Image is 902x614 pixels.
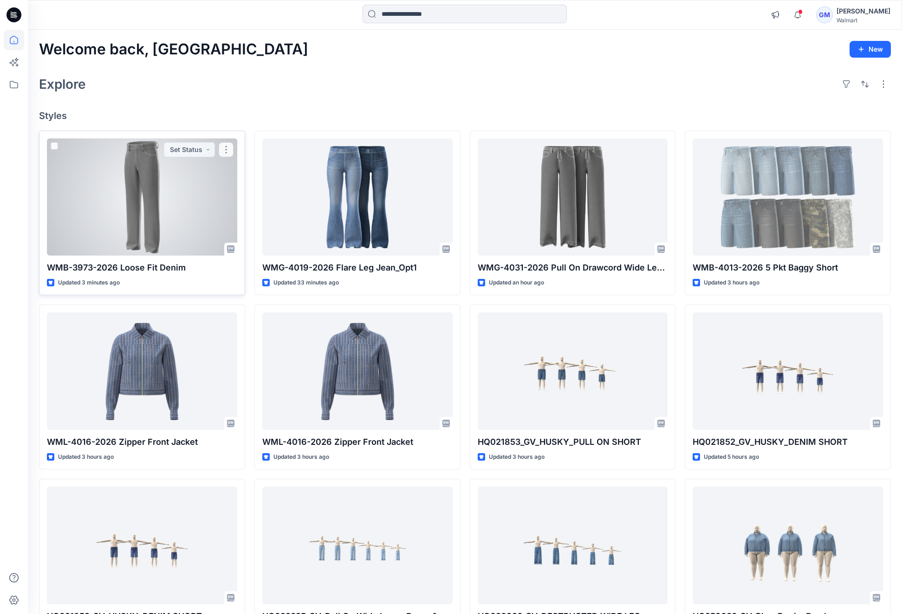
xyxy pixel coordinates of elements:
[478,139,668,256] a: WMG-4031-2026 Pull On Drawcord Wide Leg_Opt3
[693,436,883,449] p: HQ021852_GV_HUSKY_DENIM SHORT
[39,77,86,92] h2: Explore
[478,261,668,274] p: WMG-4031-2026 Pull On Drawcord Wide Leg_Opt3
[262,261,453,274] p: WMG-4019-2026 Flare Leg Jean_Opt1
[58,278,120,288] p: Updated 3 minutes ago
[47,261,237,274] p: WMB-3973-2026 Loose Fit Denim
[478,312,668,429] a: HQ021853_GV_HUSKY_PULL ON SHORT
[693,487,883,604] a: HQ259633_GV_Plus_Denim Bomber
[39,41,308,58] h2: Welcome back, [GEOGRAPHIC_DATA]
[47,487,237,604] a: HQ021852_GV_HUSKY_DENIM SHORT
[693,312,883,429] a: HQ021852_GV_HUSKY_DENIM SHORT
[262,436,453,449] p: WML-4016-2026 Zipper Front Jacket
[837,6,890,17] div: [PERSON_NAME]
[489,452,545,462] p: Updated 3 hours ago
[693,139,883,256] a: WMB-4013-2026 5 Pkt Baggy Short
[478,436,668,449] p: HQ021853_GV_HUSKY_PULL ON SHORT
[39,110,891,121] h4: Styles
[273,452,329,462] p: Updated 3 hours ago
[47,312,237,429] a: WML-4016-2026 Zipper Front Jacket
[262,487,453,604] a: HQ022325_GV_Pull On Wide Leg w Boxer & Side Stripe
[837,17,890,24] div: Walmart
[693,261,883,274] p: WMB-4013-2026 5 Pkt Baggy Short
[704,278,759,288] p: Updated 3 hours ago
[58,452,114,462] p: Updated 3 hours ago
[262,139,453,256] a: WMG-4019-2026 Flare Leg Jean_Opt1
[262,312,453,429] a: WML-4016-2026 Zipper Front Jacket
[47,139,237,256] a: WMB-3973-2026 Loose Fit Denim
[704,452,759,462] p: Updated 5 hours ago
[273,278,339,288] p: Updated 33 minutes ago
[489,278,544,288] p: Updated an hour ago
[478,487,668,604] a: HQ020926_GV_DESTRUCTED WIDE LEG
[47,436,237,449] p: WML-4016-2026 Zipper Front Jacket
[816,7,833,23] div: GM
[850,41,891,58] button: New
